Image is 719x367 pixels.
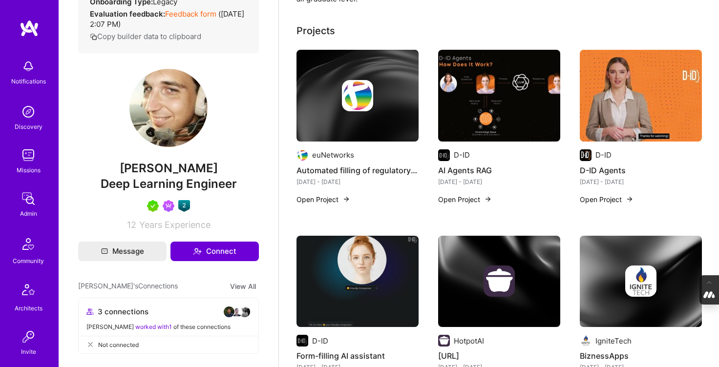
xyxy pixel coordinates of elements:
[296,23,335,38] div: Projects
[78,281,178,292] span: [PERSON_NAME]'s Connections
[580,164,702,177] h4: D-ID Agents
[163,200,174,212] img: Been on Mission
[296,177,419,187] div: [DATE] - [DATE]
[580,50,702,142] img: D-ID Agents
[139,220,211,230] span: Years Experience
[19,327,38,347] img: Invite
[438,335,450,347] img: Company logo
[296,194,350,204] button: Open Project
[454,150,470,160] div: D-ID
[626,195,634,203] img: arrow-right
[11,76,46,86] div: Notifications
[484,195,492,203] img: arrow-right
[127,220,136,230] span: 12
[580,335,592,347] img: Company logo
[147,200,159,212] img: A.Teamer in Residence
[580,177,702,187] div: [DATE] - [DATE]
[101,248,108,255] i: icon Mail
[296,349,419,362] h4: Form-filling AI assistant
[90,9,247,29] div: ( [DATE] 2:07 PM )
[86,308,94,315] i: icon Collaborator
[101,177,237,191] span: Deep Learning Engineer
[312,150,354,160] div: euNetworks
[223,306,235,318] img: avatar
[17,165,41,175] div: Missions
[19,102,38,122] img: discovery
[296,236,419,327] img: Form-filling AI assistant
[296,164,419,177] h4: Automated filling of regulatory questionaires
[438,194,492,204] button: Open Project
[438,236,560,327] img: cover
[595,336,632,346] div: IgniteTech
[580,149,592,161] img: Company logo
[90,31,201,41] button: Copy builder data to clipboard
[239,306,251,318] img: avatar
[90,33,97,41] i: icon Copy
[170,242,259,261] button: Connect
[625,265,656,297] img: Company logo
[165,9,216,19] a: Feedback form
[580,194,634,204] button: Open Project
[342,195,350,203] img: arrow-right
[86,322,251,332] div: [PERSON_NAME] of these connections
[19,189,38,208] img: admin teamwork
[438,149,450,161] img: Company logo
[21,347,36,357] div: Invite
[20,208,37,219] div: Admin
[227,281,259,292] button: View All
[438,177,560,187] div: [DATE] - [DATE]
[78,161,259,176] span: [PERSON_NAME]
[17,280,40,303] img: Architects
[20,20,39,37] img: logo
[484,265,515,297] img: Company logo
[296,149,308,161] img: Company logo
[98,340,139,350] span: Not connected
[580,349,702,362] h4: BiznessApps
[580,236,702,327] img: cover
[231,306,243,318] img: avatar
[98,306,148,317] span: 3 connections
[135,323,172,330] span: worked with 1
[296,335,308,347] img: Company logo
[19,145,38,165] img: teamwork
[296,50,419,142] img: cover
[438,164,560,177] h4: AI Agents RAG
[13,256,44,266] div: Community
[78,242,167,261] button: Message
[90,9,165,19] strong: Evaluation feedback:
[19,57,38,76] img: bell
[438,349,560,362] h4: [URL]
[78,298,259,354] button: 3 connectionsavataravataravatar[PERSON_NAME] worked with1 of these connectionsNot connected
[193,247,202,256] i: icon Connect
[595,150,612,160] div: D-ID
[15,303,42,313] div: Architects
[312,336,328,346] div: D-ID
[17,232,40,256] img: Community
[15,122,42,132] div: Discovery
[454,336,484,346] div: HotpotAI
[438,50,560,142] img: AI Agents RAG
[86,341,94,348] i: icon CloseGray
[342,80,373,111] img: Company logo
[129,69,208,147] img: User Avatar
